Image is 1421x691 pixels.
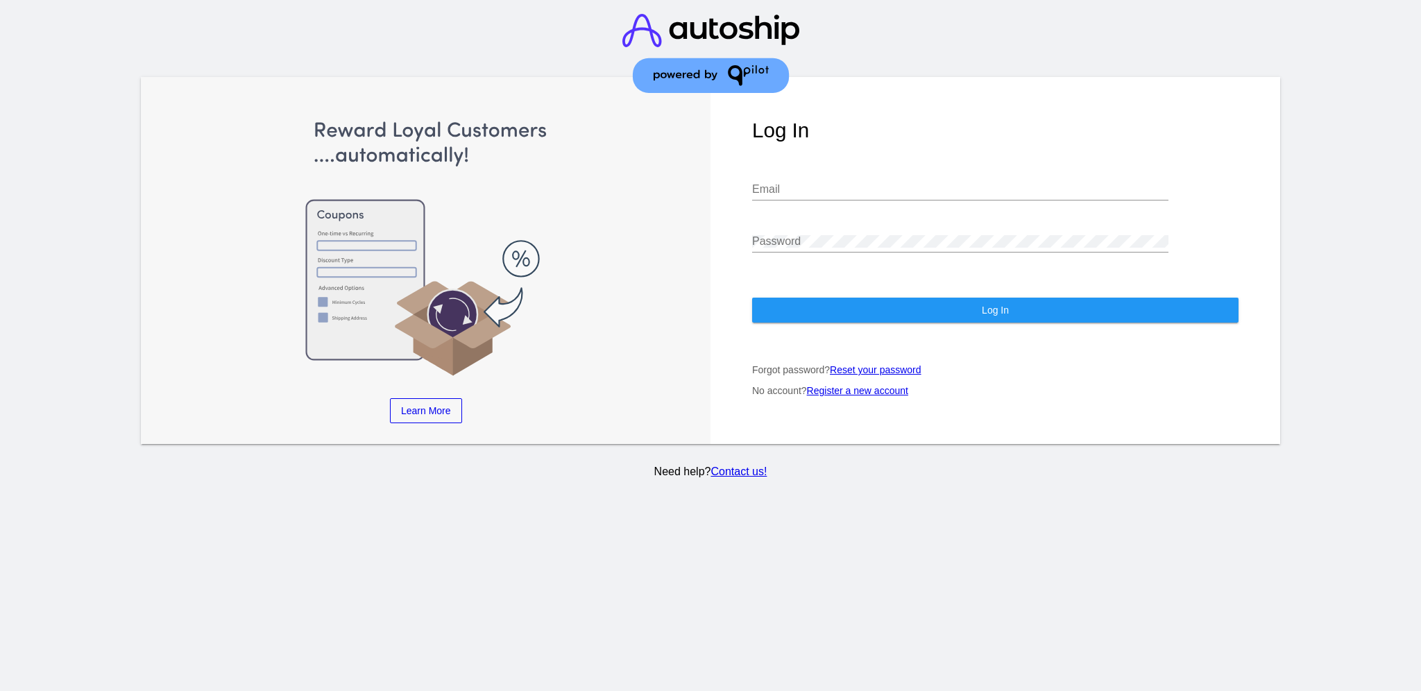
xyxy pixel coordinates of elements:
p: No account? [752,385,1239,396]
h1: Log In [752,119,1239,142]
a: Learn More [390,398,462,423]
img: Apply Coupons Automatically to Scheduled Orders with QPilot [182,119,669,378]
p: Forgot password? [752,364,1239,375]
a: Reset your password [830,364,921,375]
a: Register a new account [807,385,908,396]
span: Learn More [401,405,451,416]
button: Log In [752,298,1239,323]
a: Contact us! [710,466,767,477]
span: Log In [982,305,1009,316]
input: Email [752,183,1168,196]
p: Need help? [138,466,1283,478]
